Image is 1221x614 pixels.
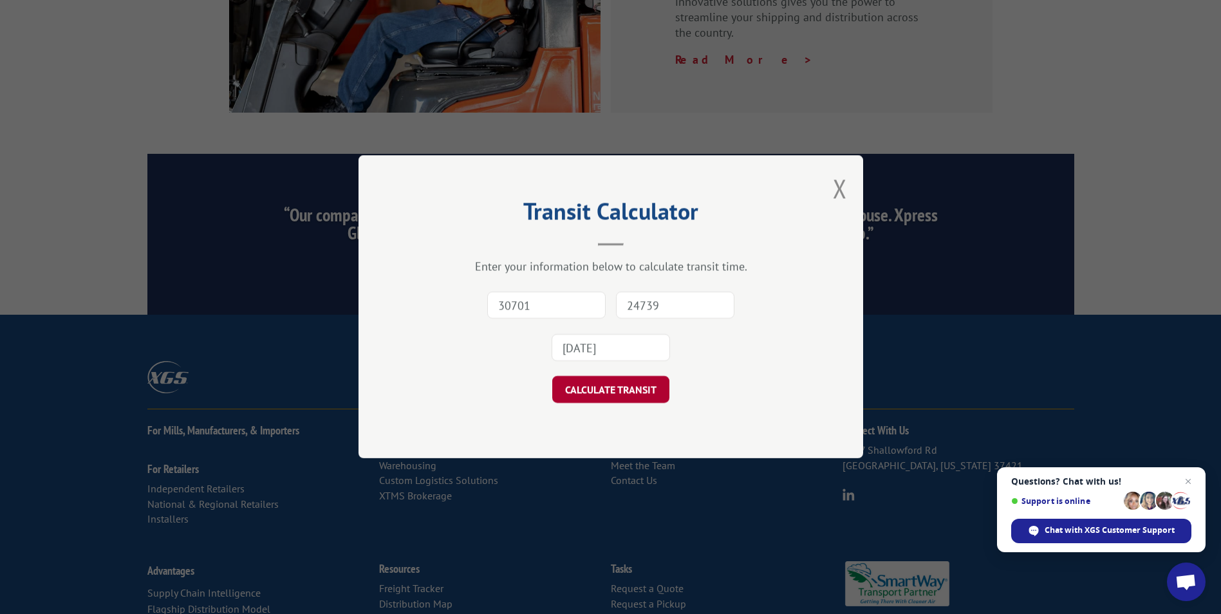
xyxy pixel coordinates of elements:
div: Open chat [1167,563,1206,601]
input: Dest. Zip [616,292,734,319]
input: Origin Zip [487,292,606,319]
input: Tender Date [552,335,670,362]
div: Enter your information below to calculate transit time. [423,259,799,274]
span: Close chat [1180,474,1196,489]
span: Questions? Chat with us! [1011,476,1191,487]
button: Close modal [833,171,847,205]
button: CALCULATE TRANSIT [552,377,669,404]
h2: Transit Calculator [423,202,799,227]
span: Chat with XGS Customer Support [1045,525,1175,536]
div: Chat with XGS Customer Support [1011,519,1191,543]
span: Support is online [1011,496,1119,506]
